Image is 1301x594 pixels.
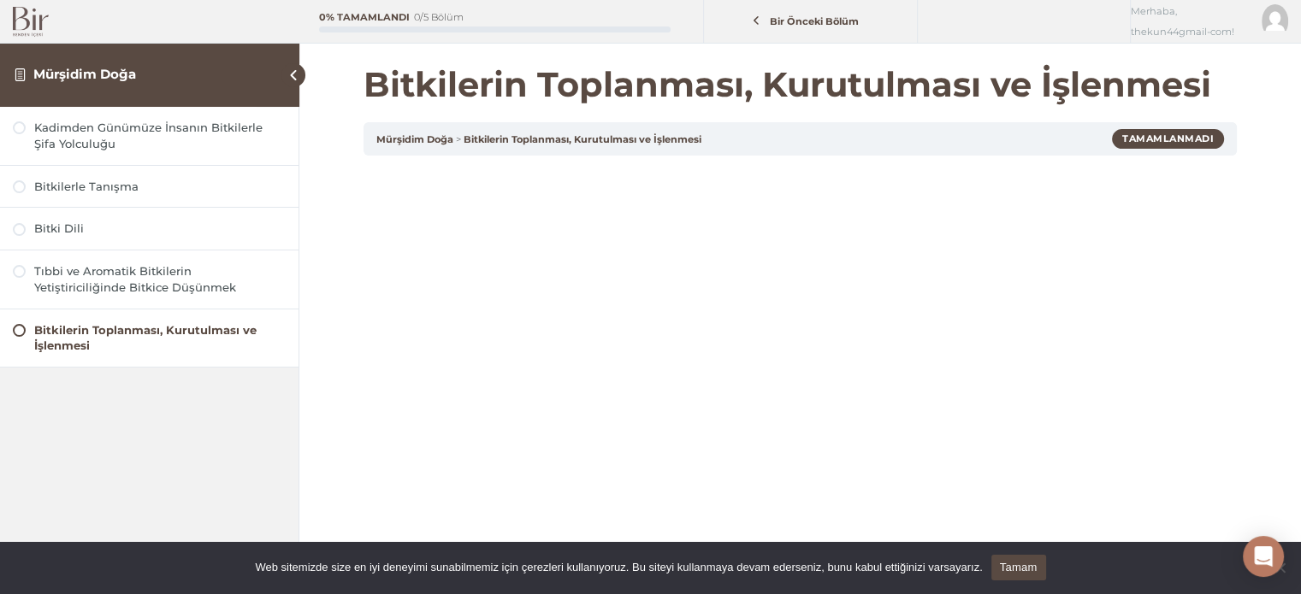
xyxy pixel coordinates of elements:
[13,120,286,152] a: Kadimden Günümüze İnsanın Bitkilerle Şifa Yolculuğu
[13,221,286,237] a: Bitki Dili
[376,133,453,145] a: Mürşidim Doğa
[255,559,982,576] span: Web sitemizde size en iyi deneyimi sunabilmemiz için çerezleri kullanıyoruz. Bu siteyi kullanmaya...
[464,133,701,145] a: Bitkilerin Toplanması, Kurutulması ve İşlenmesi
[34,120,286,152] div: Kadimden Günümüze İnsanın Bitkilerle Şifa Yolculuğu
[1131,1,1249,42] span: Merhaba, thekun44gmail-com!
[34,179,286,195] div: Bitkilerle Tanışma
[33,66,136,82] a: Mürşidim Doğa
[760,15,869,27] span: Bir Önceki Bölüm
[319,13,410,22] div: 0% Tamamlandı
[34,263,286,296] div: Tıbbi ve Aromatik Bitkilerin Yetiştiriciliğinde Bitkice Düşünmek
[34,221,286,237] div: Bitki Dili
[364,64,1237,105] h1: Bitkilerin Toplanması, Kurutulması ve İşlenmesi
[1243,536,1284,577] div: Open Intercom Messenger
[13,179,286,195] a: Bitkilerle Tanışma
[414,13,464,22] div: 0/5 Bölüm
[13,263,286,296] a: Tıbbi ve Aromatik Bitkilerin Yetiştiriciliğinde Bitkice Düşünmek
[13,322,286,355] a: Bitkilerin Toplanması, Kurutulması ve İşlenmesi
[708,6,913,38] a: Bir Önceki Bölüm
[991,555,1046,580] a: Tamam
[34,322,286,355] div: Bitkilerin Toplanması, Kurutulması ve İşlenmesi
[1112,129,1224,148] div: Tamamlanmadı
[13,7,49,37] img: Bir Logo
